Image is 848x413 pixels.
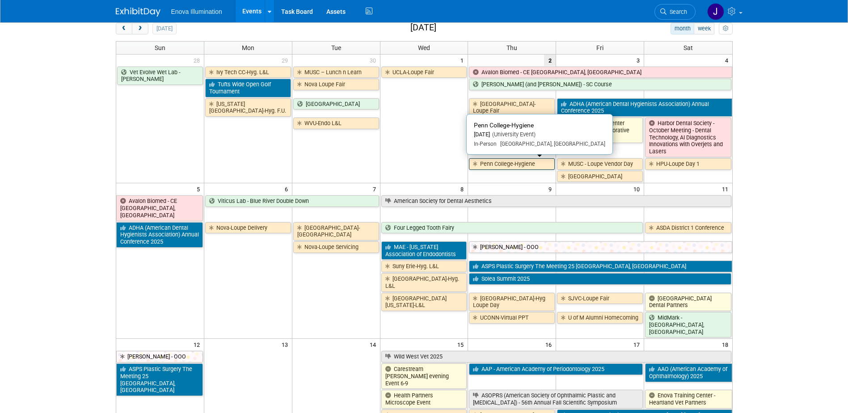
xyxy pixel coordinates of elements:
span: Search [667,8,687,15]
a: Penn College-Hygiene [469,158,555,170]
a: [GEOGRAPHIC_DATA][US_STATE]-L&L [381,293,467,311]
a: Enova Training Center - Heartland Vet Partners [645,390,732,408]
a: Nova-Loupe Servicing [293,241,379,253]
button: month [671,23,694,34]
span: 5 [196,183,204,194]
span: Wed [418,44,430,51]
button: prev [116,23,132,34]
a: Search [654,4,696,20]
span: 28 [193,55,204,66]
span: 4 [724,55,732,66]
span: 6 [284,183,292,194]
a: ASPS Plastic Surgery The Meeting 25 [GEOGRAPHIC_DATA], [GEOGRAPHIC_DATA] [469,261,732,272]
a: [PERSON_NAME] - OOO [469,241,732,253]
a: UCLA-Loupe Fair [381,67,467,78]
a: AAP - American Academy of Periodontology 2025 [469,363,643,375]
a: [GEOGRAPHIC_DATA] [557,171,643,182]
a: Avalon Biomed - CE [GEOGRAPHIC_DATA], [GEOGRAPHIC_DATA] [116,195,203,221]
span: 9 [548,183,556,194]
span: Thu [506,44,517,51]
span: 14 [369,339,380,350]
span: Penn College-Hygiene [474,122,534,129]
span: 1 [460,55,468,66]
span: 30 [369,55,380,66]
a: [GEOGRAPHIC_DATA] [293,98,379,110]
button: next [132,23,148,34]
a: [GEOGRAPHIC_DATA]-Hyg Loupe Day [469,293,555,311]
span: 7 [372,183,380,194]
a: AAO (American Academy of Ophthalmology) 2025 [645,363,732,382]
a: Ivy Tech CC-Hyg. L&L [205,67,291,78]
a: Harbor Dental Society - October Meeting - Dental Technology, AI Diagnostics Innovations with Over... [645,118,731,157]
a: [GEOGRAPHIC_DATA]-[GEOGRAPHIC_DATA] [293,222,379,240]
a: Tufts Wide Open Golf Tournament [205,79,291,97]
a: Viticus Lab - Blue River Double Down [205,195,379,207]
a: MidMark - [GEOGRAPHIC_DATA], [GEOGRAPHIC_DATA] [645,312,731,337]
span: 12 [193,339,204,350]
a: American Society for Dental Aesthetics [381,195,731,207]
a: [US_STATE][GEOGRAPHIC_DATA]-Hyg. F.U. [205,98,291,117]
span: [GEOGRAPHIC_DATA], [GEOGRAPHIC_DATA] [497,141,605,147]
a: ASDA District 1 Conference [645,222,731,234]
span: 18 [721,339,732,350]
span: Mon [242,44,254,51]
a: [GEOGRAPHIC_DATA]-Loupe Fair [469,98,555,117]
span: Enova Illumination [171,8,222,15]
span: 17 [633,339,644,350]
span: 2 [544,55,556,66]
a: [PERSON_NAME] - OOO [116,351,203,362]
a: Carestream [PERSON_NAME] evening Event 6-9 [381,363,467,389]
a: MUSC - Loupe Vendor Day [557,158,643,170]
a: Avalon Biomed - CE [GEOGRAPHIC_DATA], [GEOGRAPHIC_DATA] [469,67,732,78]
span: 15 [456,339,468,350]
a: WVU-Endo L&L [293,118,379,129]
a: Solea Summit 2025 [469,273,731,285]
a: Nova Loupe Fair [293,79,379,90]
a: ADHA (American Dental Hygienists Association) Annual Conference 2025 [116,222,203,248]
span: Fri [596,44,603,51]
button: myCustomButton [719,23,732,34]
span: 16 [544,339,556,350]
span: 13 [281,339,292,350]
a: [GEOGRAPHIC_DATA] Dental Partners [645,293,731,311]
a: Health Partners Microscope Event [381,390,467,408]
span: 10 [633,183,644,194]
a: Wild West Vet 2025 [381,351,731,362]
div: [DATE] [474,131,605,139]
a: ASPS Plastic Surgery The Meeting 25 [GEOGRAPHIC_DATA], [GEOGRAPHIC_DATA] [116,363,203,396]
a: MUSC – Lunch n Learn [293,67,379,78]
span: 3 [636,55,644,66]
span: 29 [281,55,292,66]
a: Nova-Loupe Delivery [205,222,291,234]
a: HPU-Loupe Day 1 [645,158,731,170]
a: SJVC-Loupe Fair [557,293,643,304]
a: U of M Alumni Homecoming [557,312,643,324]
h2: [DATE] [410,23,436,33]
img: Janelle Tlusty [707,3,724,20]
a: Suny Erie-Hyg. L&L [381,261,467,272]
a: [GEOGRAPHIC_DATA]-Hyg. L&L [381,273,467,291]
a: MAE - [US_STATE] Association of Endodontists [381,241,467,260]
span: 11 [721,183,732,194]
span: (University Event) [490,131,536,138]
img: ExhibitDay [116,8,160,17]
a: ASOPRS (American Society of Ophthalmic Plastic and [MEDICAL_DATA]) - 56th Annual Fall Scientific ... [469,390,643,408]
span: Sat [683,44,693,51]
a: UCONN-Virtual PPT [469,312,555,324]
span: Sun [155,44,165,51]
a: Four Legged Tooth Fairy [381,222,643,234]
span: In-Person [474,141,497,147]
button: week [694,23,714,34]
a: Vet Evolve Wet Lab - [PERSON_NAME] [117,67,203,85]
a: ADHA (American Dental Hygienists Association) Annual Conference 2025 [557,98,732,117]
button: [DATE] [152,23,176,34]
span: Tue [331,44,341,51]
a: [PERSON_NAME] (and [PERSON_NAME]) - SC Course [469,79,731,90]
i: Personalize Calendar [723,26,729,32]
span: 8 [460,183,468,194]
